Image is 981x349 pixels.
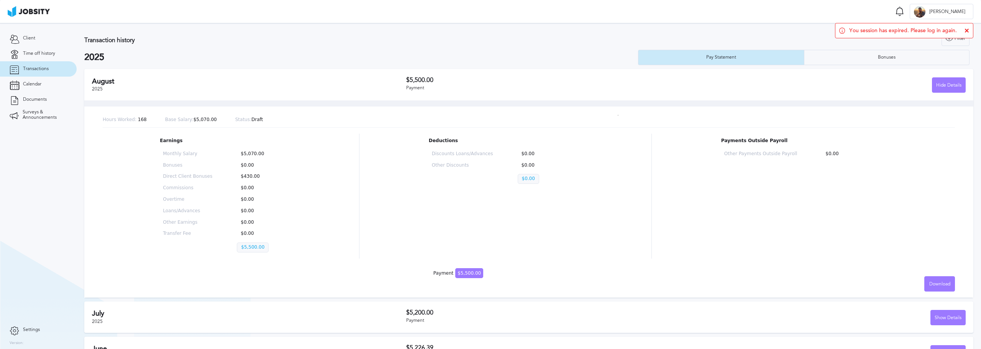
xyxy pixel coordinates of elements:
p: Transfer Fee [163,231,212,236]
span: Base Salary: [165,117,194,122]
p: Loans/Advances [163,208,212,214]
div: Payment [433,271,483,276]
p: $430.00 [237,174,286,179]
p: $0.00 [237,231,286,236]
p: $5,070.00 [165,117,217,123]
button: Filter [942,31,970,46]
button: Download [924,276,955,292]
h2: July [92,310,406,318]
span: Settings [23,327,40,333]
p: Earnings [160,138,289,144]
span: Calendar [23,82,41,87]
label: Version: [10,341,24,346]
button: Hide Details [932,77,966,93]
p: Overtime [163,197,212,202]
span: You session has expired. Please log in again. [849,28,957,34]
p: Deductions [429,138,582,144]
span: Download [929,282,950,287]
p: $0.00 [237,208,286,214]
div: Payment [406,318,686,323]
span: Surveys & Announcements [23,110,67,120]
div: Payment [406,85,686,91]
div: Bonuses [874,55,899,60]
p: $0.00 [237,220,286,225]
img: ab4bad089aa723f57921c736e9817d99.png [8,6,50,17]
h3: $5,500.00 [406,77,686,84]
p: Discounts Loans/Advances [432,151,493,157]
button: Bonuses [804,50,970,65]
span: Documents [23,97,47,102]
p: Other Discounts [432,163,493,168]
button: Pay Statement [638,50,804,65]
p: $0.00 [237,197,286,202]
p: 168 [103,117,147,123]
p: $0.00 [237,185,286,191]
p: $0.00 [822,151,894,157]
span: Client [23,36,35,41]
p: Commissions [163,185,212,191]
p: $0.00 [518,174,539,184]
p: $5,500.00 [237,242,269,252]
p: Other Earnings [163,220,212,225]
p: Draft [235,117,263,123]
span: $5,500.00 [455,268,483,278]
span: [PERSON_NAME] [925,9,969,15]
p: Monthly Salary [163,151,212,157]
span: Time off history [23,51,55,56]
p: Other Payments Outside Payroll [724,151,797,157]
h2: August [92,77,406,85]
span: Status: [235,117,251,122]
div: Show Details [931,310,965,326]
span: Transactions [23,66,49,72]
button: Show Details [930,310,966,325]
button: E[PERSON_NAME] [910,4,973,19]
p: $0.00 [518,151,579,157]
h3: $5,200.00 [406,309,686,316]
div: E [914,6,925,18]
p: Payments Outside Payroll [721,138,898,144]
p: Direct Client Bonuses [163,174,212,179]
p: $0.00 [518,163,579,168]
span: 2025 [92,319,103,324]
span: 2025 [92,86,103,92]
h3: Transaction history [84,37,569,44]
div: Pay Statement [702,55,740,60]
span: Hours Worked: [103,117,136,122]
p: $5,070.00 [237,151,286,157]
h2: 2025 [84,52,638,63]
p: Bonuses [163,163,212,168]
p: $0.00 [237,163,286,168]
div: Hide Details [932,78,965,93]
